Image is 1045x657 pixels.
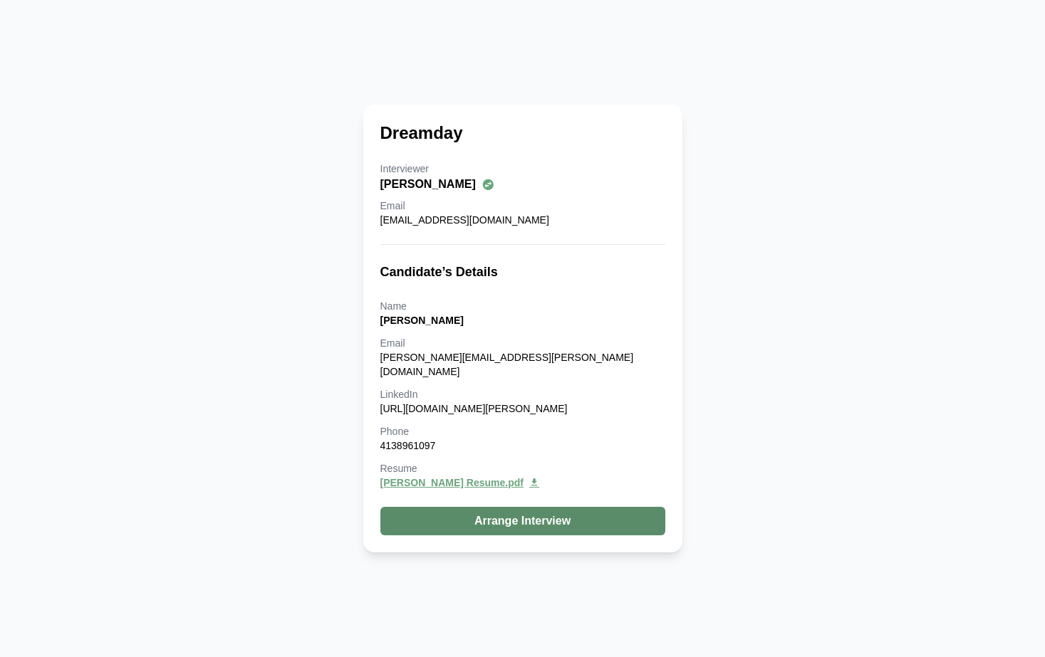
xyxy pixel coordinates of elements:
[380,162,665,176] div: Interviewer
[380,336,665,350] div: Email
[380,213,665,227] div: [EMAIL_ADDRESS][DOMAIN_NAME]
[380,313,665,327] div: [PERSON_NAME]
[380,299,665,313] div: Name
[380,424,665,438] div: Phone
[380,200,405,211] span: Email
[380,461,665,475] div: Resume
[380,403,568,414] a: [URL][DOMAIN_NAME][PERSON_NAME]
[380,475,665,490] a: [PERSON_NAME] Resume.pdf
[380,350,665,379] div: [PERSON_NAME][EMAIL_ADDRESS][PERSON_NAME][DOMAIN_NAME]
[380,438,665,453] div: 4138961097
[380,387,665,401] div: LinkedIn
[380,507,665,535] button: Arrange Interview
[380,262,665,282] h3: Candidate’s Details
[380,176,665,193] div: [PERSON_NAME]
[380,122,463,144] h2: Dreamday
